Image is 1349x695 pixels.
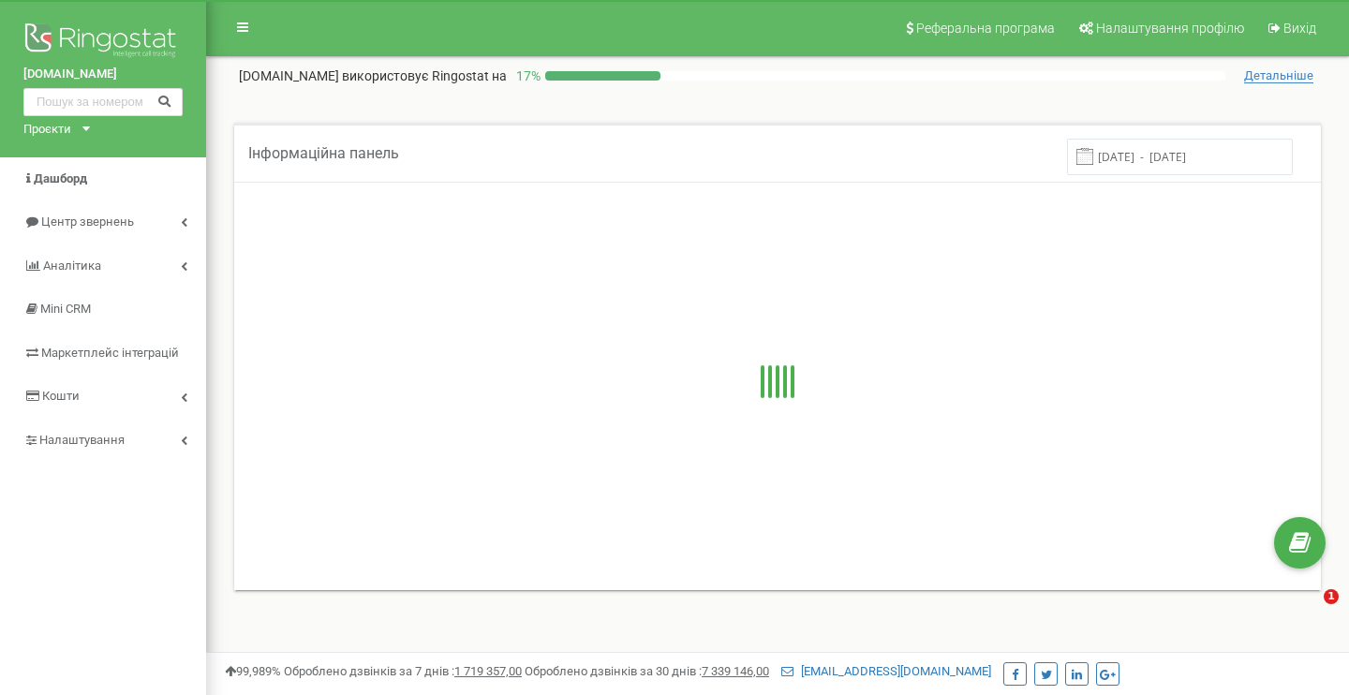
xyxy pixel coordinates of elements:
[41,214,134,229] span: Центр звернень
[702,664,769,678] u: 7 339 146,00
[284,664,522,678] span: Оброблено дзвінків за 7 днів :
[23,121,71,139] div: Проєкти
[1283,21,1316,36] span: Вихід
[507,67,545,85] p: 17 %
[34,171,87,185] span: Дашборд
[916,21,1055,36] span: Реферальна програма
[781,664,991,678] a: [EMAIL_ADDRESS][DOMAIN_NAME]
[39,433,125,447] span: Налаштування
[40,302,91,316] span: Mini CRM
[225,664,281,678] span: 99,989%
[43,259,101,273] span: Аналiтика
[342,68,507,83] span: використовує Ringostat на
[23,19,183,66] img: Ringostat logo
[23,88,183,116] input: Пошук за номером
[23,66,183,83] a: [DOMAIN_NAME]
[1244,68,1313,83] span: Детальніше
[42,389,80,403] span: Кошти
[248,144,399,162] span: Інформаційна панель
[1096,21,1244,36] span: Налаштування профілю
[525,664,769,678] span: Оброблено дзвінків за 30 днів :
[239,67,507,85] p: [DOMAIN_NAME]
[454,664,522,678] u: 1 719 357,00
[41,346,179,360] span: Маркетплейс інтеграцій
[1285,589,1330,634] iframe: Intercom live chat
[1324,589,1339,604] span: 1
